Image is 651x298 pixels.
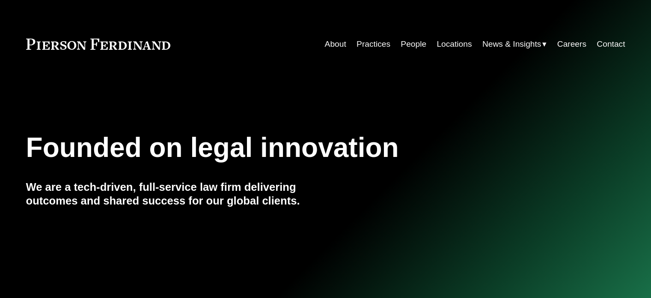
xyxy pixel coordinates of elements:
h1: Founded on legal innovation [26,132,526,163]
a: folder dropdown [482,36,547,52]
a: Contact [597,36,625,52]
a: About [325,36,346,52]
h4: We are a tech-driven, full-service law firm delivering outcomes and shared success for our global... [26,180,326,208]
a: Careers [557,36,586,52]
a: Locations [437,36,472,52]
a: People [401,36,426,52]
a: Practices [357,36,390,52]
span: News & Insights [482,37,541,52]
